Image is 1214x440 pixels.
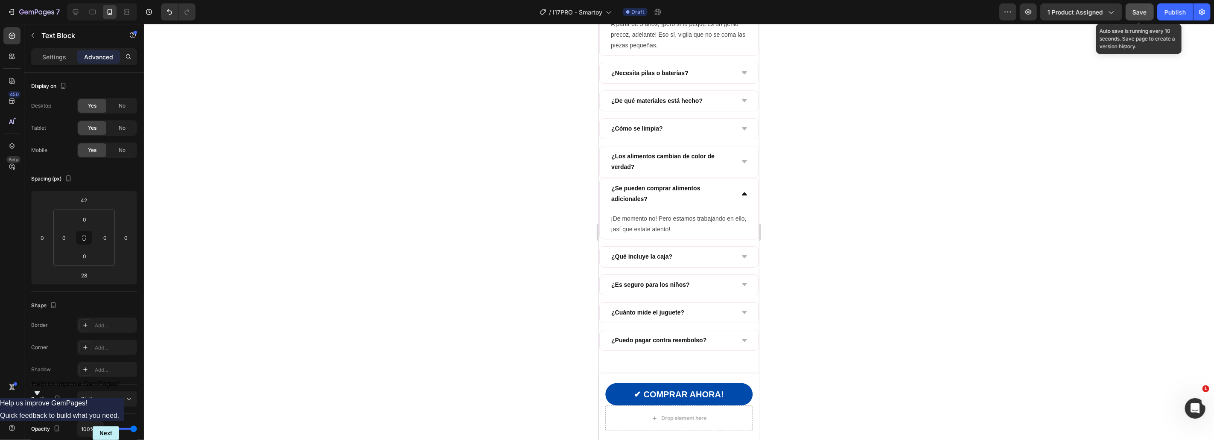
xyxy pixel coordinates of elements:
[1157,3,1193,20] button: Publish
[42,52,66,61] p: Settings
[88,102,96,110] span: Yes
[76,250,93,262] input: 0px
[99,231,111,244] input: 0px
[549,8,551,17] span: /
[599,24,759,440] iframe: Design area
[1048,8,1103,17] span: 1 product assigned
[76,213,93,226] input: 0px
[88,146,96,154] span: Yes
[12,229,73,236] strong: ¿Qué incluye la caja?
[58,231,70,244] input: 0px
[1202,385,1209,392] span: 1
[12,101,64,108] strong: ¿Cómo se limpia?
[1133,9,1147,16] span: Save
[95,344,135,352] div: Add...
[31,102,51,110] div: Desktop
[12,46,90,52] strong: ¿Necesita pilas o baterías?
[31,321,48,329] div: Border
[76,269,93,282] input: 28
[12,189,148,211] p: ¡De momento no! Pero estamos trabajando en ello, ¡así que estate atento!
[35,363,125,378] p: ✔ COMPRAR AHORA!
[41,30,114,41] p: Text Block
[1126,3,1154,20] button: Save
[3,3,64,20] button: 7
[84,52,113,61] p: Advanced
[31,344,48,351] div: Corner
[6,156,20,163] div: Beta
[36,231,49,244] input: 0
[95,322,135,329] div: Add...
[119,102,125,110] span: No
[31,81,68,92] div: Display on
[12,129,116,146] strong: ¿Los alimentos cambian de color de verdad?
[12,257,91,264] strong: ¿Es seguro para los niños?
[31,124,46,132] div: Tablet
[56,7,60,17] p: 7
[1185,398,1205,419] iframe: Intercom live chat
[95,366,135,374] div: Add...
[553,8,602,17] span: I17PRO - Smartoy
[31,173,73,185] div: Spacing (px)
[161,3,196,20] div: Undo/Redo
[12,285,85,292] strong: ¿Cuánto mide el juguete?
[88,124,96,132] span: Yes
[32,380,120,398] button: Show survey - Help us improve GemPages!
[6,359,154,382] button: <p>✔ COMPRAR AHORA!&nbsp;</p>
[631,8,644,16] span: Draft
[1164,8,1186,17] div: Publish
[31,366,51,373] div: Shadow
[12,313,108,320] strong: ¿Puedo pagar contra reembolso?
[31,146,47,154] div: Mobile
[63,391,108,398] div: Drop element here
[12,161,102,178] strong: ¿Se pueden comprar alimentos adicionales?
[8,91,20,98] div: 450
[12,73,104,80] strong: ¿De qué materiales está hecho?
[32,380,120,388] span: Help us improve GemPages!
[76,194,93,207] input: 42
[31,300,58,312] div: Shape
[1040,3,1122,20] button: 1 product assigned
[120,231,132,244] input: 0
[119,146,125,154] span: No
[119,124,125,132] span: No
